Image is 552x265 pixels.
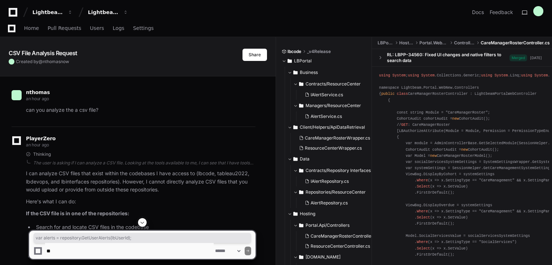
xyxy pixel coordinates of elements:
svg: Directory [299,166,303,175]
div: [DATE] [530,55,542,61]
span: Thinking [33,151,51,157]
span: using [408,73,419,78]
span: Users [90,26,104,30]
svg: Directory [299,101,303,110]
span: Data [300,156,310,162]
button: Contracts/ResourceCenter [293,78,372,90]
span: AlertService.cs [311,114,342,119]
span: GET [401,123,408,127]
button: Managers/ResourceCenter [293,100,372,111]
span: lbcode [288,49,301,54]
span: Controllers [454,40,475,46]
span: Where [417,178,428,182]
button: AlertService.cs [302,111,368,122]
div: Lightbeam Health Solutions [88,9,119,16]
button: Data [288,153,372,165]
button: Repositories/ResourceCenter [293,186,372,198]
p: I can analyze CSV files that exist within the codebases I have access to (lbcode, tableau2022, lb... [26,169,255,194]
span: LBPortal [294,58,312,64]
span: AlertRepository.cs [311,200,348,206]
span: IAlertService.cs [311,92,343,98]
button: Client/Helpers/ApiDataRetrieval [288,122,372,133]
span: CareManagerRosterWrapper.cs [305,135,370,141]
span: _v4Release [307,49,331,54]
button: Business [288,67,372,78]
div: The user is asking if I can analyze a CSV file. Looking at the tools available to me, I can see t... [33,160,255,166]
app-text-character-animate: CSV File Analysis Request [9,49,77,57]
svg: Directory [293,155,298,163]
span: an hour ago [26,96,49,101]
a: Users [90,20,104,37]
span: Business [300,70,318,75]
span: var alerts = repository.GetUserAlerts(lbUserId); [36,235,249,241]
span: Client/Helpers/ApiDataRetrieval [300,124,365,130]
button: AlertRepository.cs [302,198,368,208]
p: can you analyze the a csv file? [26,106,255,114]
svg: Directory [293,123,298,132]
span: System [421,73,435,78]
span: Contracts/Repository Interfaces [306,168,371,173]
span: new [430,154,437,158]
a: Docs [472,9,484,16]
button: IAlertRepository.cs [302,176,368,186]
span: Select [417,215,430,220]
a: Logs [113,20,124,37]
span: Logs [113,26,124,30]
span: new [461,147,468,152]
span: now [61,59,69,64]
span: Pull Requests [48,26,81,30]
span: ResourceCenterWrapper.cs [305,145,362,151]
span: Created by [16,59,69,65]
span: Home [24,26,39,30]
button: Feedback [490,9,513,16]
p: Here's what I can do: [26,198,255,206]
span: Select [417,184,430,189]
span: Contracts/ResourceCenter [306,81,361,87]
button: Lightbeam Health Solutions [85,6,131,19]
span: using [481,73,492,78]
span: new [452,116,459,121]
button: Lightbeam Health [30,6,76,19]
span: nthomas [26,89,50,95]
div: RL: LBPP-34560: Fixed UI changes and native filters to search data [387,52,509,63]
span: System [392,73,406,78]
a: Settings [133,20,153,37]
span: Managers/ResourceCenter [306,103,361,109]
button: LBPortal [282,55,366,67]
button: IAlertService.cs [302,90,368,100]
span: public [381,92,395,96]
span: class [397,92,408,96]
span: LBPortal [378,40,393,46]
svg: Directory [299,188,303,196]
span: Hosting [399,40,414,46]
span: nthomas [43,59,61,64]
span: IAlertRepository.cs [311,178,349,184]
span: CareManagerRosterController.cs [481,40,550,46]
button: ResourceCenterWrapper.cs [296,143,370,153]
button: Hosting [288,208,372,220]
a: Home [24,20,39,37]
span: Where [417,209,428,213]
span: Portal.WebNew [419,40,449,46]
svg: Directory [299,80,303,88]
span: @ [39,59,43,64]
svg: Directory [293,209,298,218]
div: Lightbeam Health [32,9,63,16]
button: Contracts/Repository Interfaces [293,165,372,176]
strong: If the CSV file is in one of the repositories: [26,210,129,216]
span: an hour ago [26,142,49,147]
span: using [379,73,390,78]
span: Repositories/ResourceCenter [306,189,366,195]
span: Hosting [300,211,315,217]
span: System [534,73,548,78]
button: Share [242,49,267,61]
svg: Directory [288,57,292,65]
button: CareManagerRosterWrapper.cs [296,133,370,143]
span: System [494,73,508,78]
span: Settings [133,26,153,30]
span: PlayerZero [26,136,55,141]
span: Merged [509,54,527,61]
span: using [521,73,532,78]
svg: Directory [293,68,298,77]
a: Pull Requests [48,20,81,37]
